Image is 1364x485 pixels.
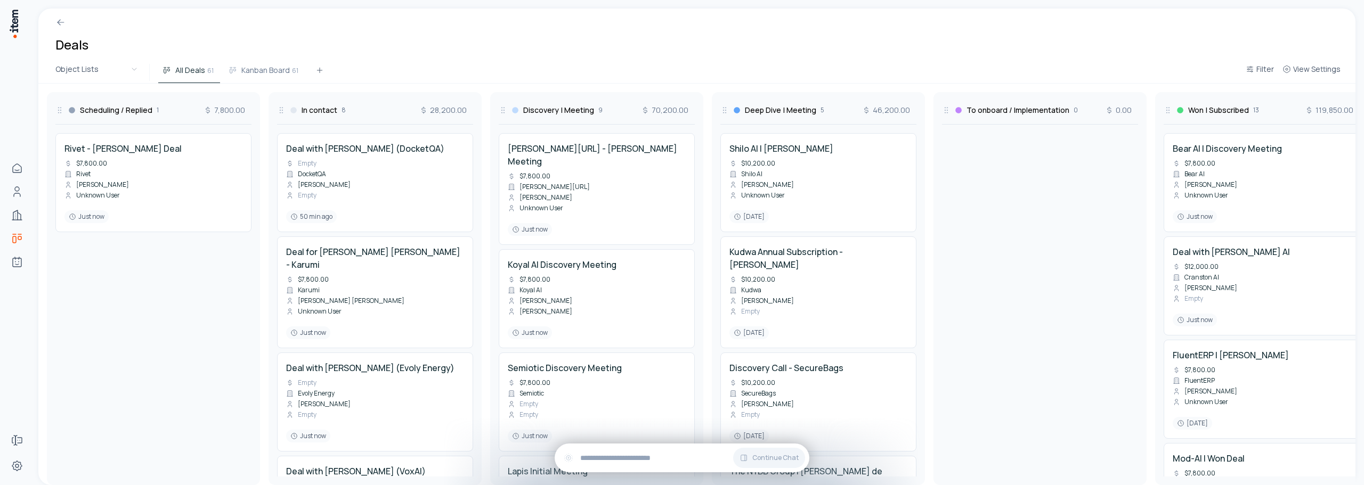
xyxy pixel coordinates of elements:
[598,106,603,114] span: 9
[508,297,572,305] div: [PERSON_NAME]
[1173,245,1351,326] a: Deal with [PERSON_NAME] AI$12,000.00Cranston AI[PERSON_NAME]EmptyJust now
[752,454,799,462] span: Continue Chat
[1173,376,1215,385] div: FluentERP
[729,142,833,155] h4: Shilo AI | [PERSON_NAME]
[508,204,563,212] div: Unknown User
[729,400,794,408] div: [PERSON_NAME]
[1184,294,1203,303] span: Empty
[224,64,305,83] button: Kanban Board61
[204,105,245,116] span: 7,800.00
[967,105,1069,116] h3: To onboard / Implementation
[286,389,335,398] div: Evoly Energy
[1173,314,1217,326] div: Just now
[286,361,464,442] a: Deal with [PERSON_NAME] (Evoly Energy)EmptyEvoly Energy[PERSON_NAME]EmptyJust now
[729,245,907,339] a: Kudwa Annual Subscription - [PERSON_NAME]$10,200.00Kudwa[PERSON_NAME]Empty[DATE]
[6,430,28,451] a: Forms
[729,245,907,271] h4: Kudwa Annual Subscription - [PERSON_NAME]
[9,9,19,39] img: Item Brain Logo
[720,133,916,232] div: Shilo AI | [PERSON_NAME]$10,200.00Shilo AI[PERSON_NAME]Unknown User[DATE]
[286,326,330,339] div: Just now
[277,352,473,451] div: Deal with [PERSON_NAME] (Evoly Energy)EmptyEvoly Energy[PERSON_NAME]EmptyJust now
[508,430,552,442] div: Just now
[286,142,444,155] h4: Deal with [PERSON_NAME] (DocketQA)
[729,275,775,284] div: $10,200.00
[286,275,329,284] div: $7,800.00
[1173,452,1245,465] h4: Mod-AI | Won Deal
[1164,236,1360,335] div: Deal with [PERSON_NAME] AI$12,000.00Cranston AI[PERSON_NAME]EmptyJust now
[292,65,298,75] span: 61
[55,36,88,53] h1: Deals
[720,352,916,451] div: Discovery Call - SecureBags$10,200.00SecureBags[PERSON_NAME]Empty[DATE]
[1173,245,1290,258] h4: Deal with [PERSON_NAME] AI
[1173,398,1228,406] div: Unknown User
[729,326,769,339] div: [DATE]
[1173,191,1228,200] div: Unknown User
[1173,180,1237,189] div: [PERSON_NAME]
[745,105,816,116] h3: Deep Dive | Meeting
[1173,142,1351,223] a: Bear AI | Discovery Meeting$7,800.00Bear AI[PERSON_NAME]Unknown UserJust now
[508,258,686,339] a: Koyal AI Discovery Meeting$7,800.00Koyal AI[PERSON_NAME][PERSON_NAME]Just now
[519,410,538,419] span: Empty
[499,352,695,451] div: Semiotic Discovery Meeting$7,800.00SemioticEmptyEmptyJust now
[298,159,316,168] span: Empty
[286,465,426,478] h4: Deal with [PERSON_NAME] (VoxAI)
[508,172,550,180] div: $7,800.00
[1278,63,1345,82] button: View Settings
[342,106,346,114] span: 8
[277,236,473,348] div: Deal for [PERSON_NAME] [PERSON_NAME] - Karumi$7,800.00Karumi[PERSON_NAME] [PERSON_NAME]Unknown Us...
[1173,349,1351,430] a: FluentERP | [PERSON_NAME]$7,800.00FluentERP[PERSON_NAME]Unknown User[DATE]
[729,379,775,387] div: $10,200.00
[729,297,794,305] div: [PERSON_NAME]
[741,410,760,419] span: Empty
[64,170,91,178] div: Rivet
[641,105,688,116] span: 70,200.00
[286,430,330,442] div: Just now
[286,142,464,223] a: Deal with [PERSON_NAME] (DocketQA)EmptyDocketQA[PERSON_NAME]Empty50 min ago
[1173,210,1217,223] div: Just now
[499,249,695,348] div: Koyal AI Discovery Meeting$7,800.00Koyal AI[PERSON_NAME][PERSON_NAME]Just now
[729,361,843,374] h4: Discovery Call - SecureBags
[1173,142,1282,155] h4: Bear AI | Discovery Meeting
[729,170,762,178] div: Shilo AI
[277,133,473,232] div: Deal with [PERSON_NAME] (DocketQA)EmptyDocketQA[PERSON_NAME]Empty50 min ago
[729,361,907,442] a: Discovery Call - SecureBags$10,200.00SecureBags[PERSON_NAME]Empty[DATE]
[499,133,695,245] div: [PERSON_NAME][URL] - [PERSON_NAME] Meeting$7,800.00[PERSON_NAME][URL][PERSON_NAME]Unknown UserJus...
[1105,105,1132,116] span: 0.00
[1173,262,1219,271] div: $12,000.00
[1173,366,1215,374] div: $7,800.00
[508,193,572,202] div: [PERSON_NAME]
[1173,469,1215,478] div: $7,800.00
[64,180,129,189] div: [PERSON_NAME]
[298,191,316,200] span: Empty
[64,159,107,168] div: $7,800.00
[508,275,550,284] div: $7,800.00
[298,379,316,387] span: Empty
[523,105,594,116] h3: Discovery | Meeting
[1241,63,1278,82] button: Filter
[729,191,785,200] div: Unknown User
[302,105,337,116] h3: In contact
[1256,64,1274,75] span: Filter
[821,106,824,114] span: 5
[6,204,28,226] a: Companies
[64,142,242,223] a: Rivet - [PERSON_NAME] Deal$7,800.00Rivet[PERSON_NAME]Unknown UserJust now
[158,64,220,83] button: All Deals61
[508,465,588,478] h4: Lapis Initial Meeting
[508,183,590,191] div: [PERSON_NAME][URL]
[733,448,805,468] button: Continue Chat
[1173,170,1205,178] div: Bear AI
[1305,105,1353,116] span: 119,850.00
[241,65,290,76] span: Kanban Board
[1173,284,1237,292] div: [PERSON_NAME]
[729,210,769,223] div: [DATE]
[1173,387,1237,396] div: [PERSON_NAME]
[286,297,404,305] div: [PERSON_NAME] [PERSON_NAME]
[729,389,776,398] div: SecureBags
[286,180,351,189] div: [PERSON_NAME]
[729,286,761,294] div: Kudwa
[6,251,28,273] a: Agents
[419,105,467,116] span: 28,200.00
[1164,133,1360,232] div: Bear AI | Discovery Meeting$7,800.00Bear AI[PERSON_NAME]Unknown UserJust now
[6,158,28,179] a: Home
[508,326,552,339] div: Just now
